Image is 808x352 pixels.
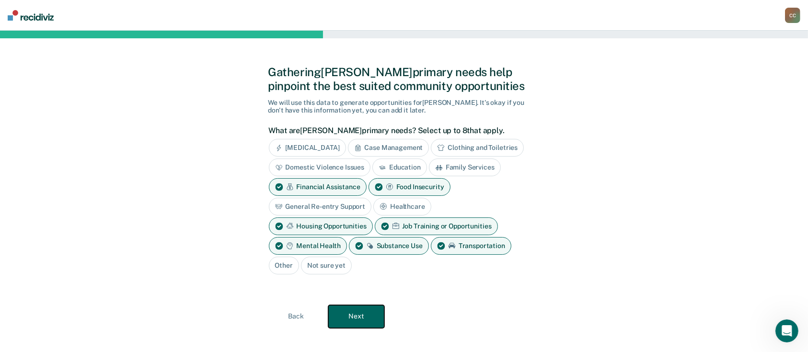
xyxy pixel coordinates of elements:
div: General Re-entry Support [269,198,372,216]
img: Recidiviz [8,10,54,21]
div: Domestic Violence Issues [269,159,371,176]
div: We will use this data to generate opportunities for [PERSON_NAME] . It's okay if you don't have t... [268,99,540,115]
div: Mental Health [269,237,347,255]
div: Transportation [431,237,511,255]
label: What are [PERSON_NAME] primary needs? Select up to 8 that apply. [269,126,535,135]
div: Gathering [PERSON_NAME] primary needs help pinpoint the best suited community opportunities [268,65,540,93]
button: Next [328,305,384,328]
button: Back [268,305,324,328]
div: Other [269,257,299,274]
div: Clothing and Toiletries [431,139,524,157]
div: Healthcare [373,198,431,216]
div: Housing Opportunities [269,217,373,235]
div: Education [372,159,427,176]
div: Case Management [348,139,429,157]
div: Job Training or Opportunities [375,217,498,235]
div: C C [785,8,800,23]
div: Food Insecurity [369,178,450,196]
iframe: Intercom live chat [775,319,798,342]
div: Financial Assistance [269,178,367,196]
div: [MEDICAL_DATA] [269,139,346,157]
div: Substance Use [349,237,429,255]
div: Not sure yet [301,257,352,274]
div: Family Services [429,159,501,176]
button: CC [785,8,800,23]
